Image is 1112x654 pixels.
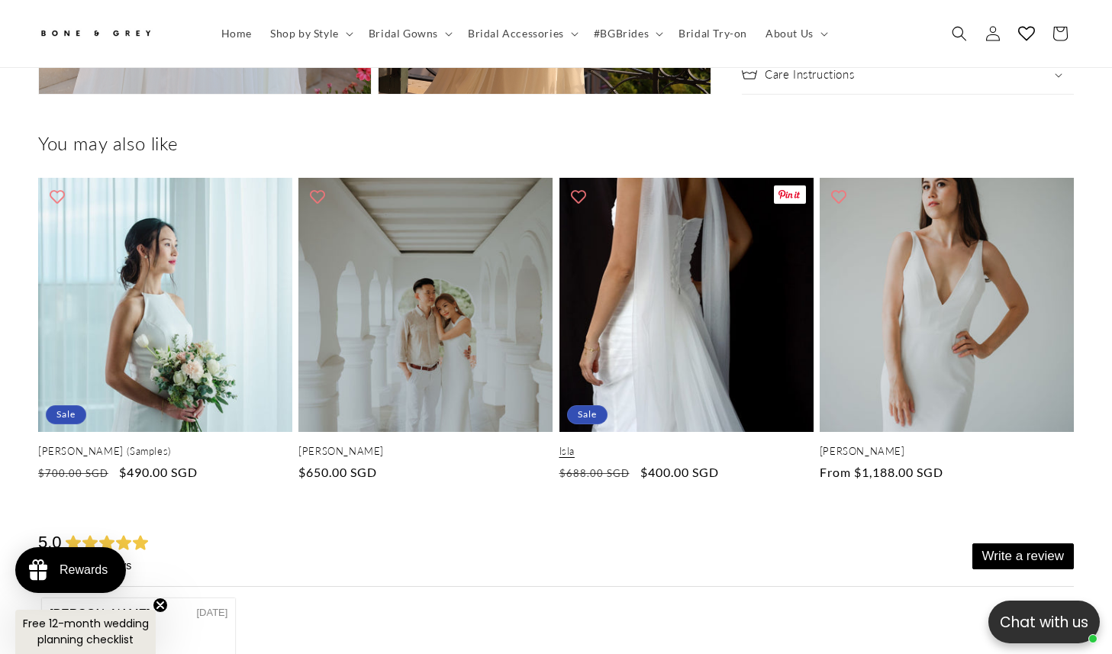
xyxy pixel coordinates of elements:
[369,27,438,40] span: Bridal Gowns
[824,182,854,212] button: Add to wishlist
[468,27,564,40] span: Bridal Accessories
[60,563,108,577] div: Rewards
[38,445,292,458] a: [PERSON_NAME] (Samples)
[38,131,1074,155] h2: You may also like
[943,17,976,50] summary: Search
[934,27,1036,53] button: Write a review
[766,27,814,40] span: About Us
[153,598,168,613] button: Close teaser
[820,445,1074,458] a: [PERSON_NAME]
[669,18,756,50] a: Bridal Try-on
[559,445,814,458] a: Isla
[42,182,73,212] button: Add to wishlist
[988,611,1100,633] p: Chat with us
[158,90,189,107] div: [DATE]
[261,18,359,50] summary: Shop by Style
[33,15,197,52] a: Bone and Grey Bridal
[678,27,747,40] span: Bridal Try-on
[11,134,189,253] div: I got to try this on in the [GEOGRAPHIC_DATA] studio before it launched on the website and omg, i...
[585,18,669,50] summary: #BGBrides
[594,27,649,40] span: #BGBrides
[38,21,153,47] img: Bone and Grey Bridal
[988,601,1100,643] button: Open chatbox
[270,27,339,40] span: Shop by Style
[742,56,1074,94] summary: Care Instructions
[298,445,553,458] a: [PERSON_NAME]
[23,616,149,647] span: Free 12-month wedding planning checklist
[359,18,459,50] summary: Bridal Gowns
[756,18,834,50] summary: About Us
[765,67,854,82] h2: Care Instructions
[302,182,333,212] button: Add to wishlist
[563,182,594,212] button: Add to wishlist
[15,610,156,654] div: Free 12-month wedding planning checklistClose teaser
[221,27,252,40] span: Home
[11,90,112,107] div: [PERSON_NAME]
[212,18,261,50] a: Home
[459,18,585,50] summary: Bridal Accessories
